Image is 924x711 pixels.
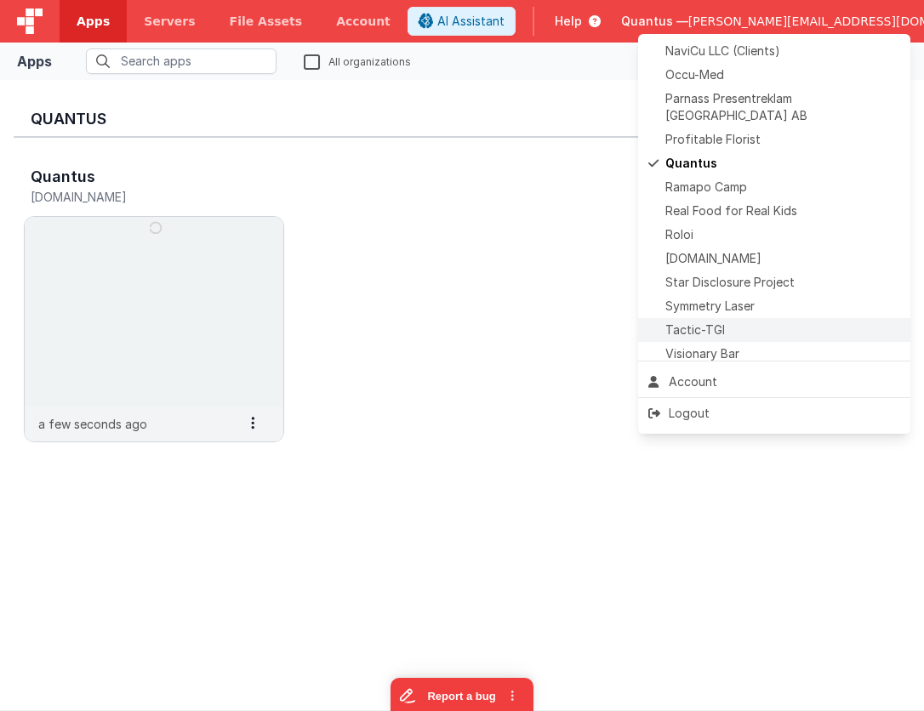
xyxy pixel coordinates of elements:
[665,250,761,267] span: [DOMAIN_NAME]
[665,90,900,124] span: Parnass Presentreklam [GEOGRAPHIC_DATA] AB
[665,202,797,219] span: Real Food for Real Kids
[665,66,724,83] span: Occu-Med
[665,131,761,148] span: Profitable Florist
[665,226,693,243] span: Roloi
[665,274,795,291] span: Star Disclosure Project
[665,43,780,60] span: NaviCu LLC (Clients)
[665,298,755,315] span: Symmetry Laser
[665,155,717,172] span: Quantus
[665,321,725,338] span: Tactic-TGI
[665,179,747,196] span: Ramapo Camp
[648,405,900,422] div: Logout
[665,345,739,362] span: Visionary Bar
[648,373,900,390] div: Account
